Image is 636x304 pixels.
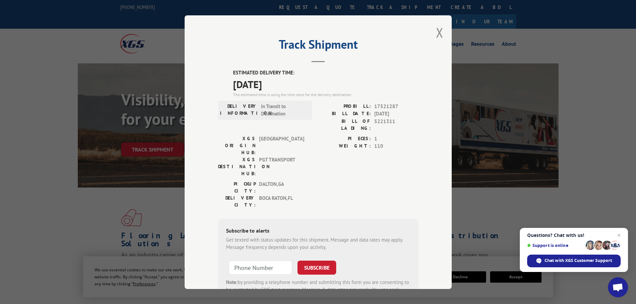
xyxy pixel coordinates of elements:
span: PGT TRANSPORT [259,156,304,177]
span: Support is online [527,243,583,248]
label: XGS ORIGIN HUB: [218,135,256,156]
button: Close modal [436,24,443,41]
span: In Transit to Destination [261,102,306,117]
span: 110 [374,142,418,150]
label: PICKUP CITY: [218,180,256,194]
span: [DATE] [233,76,418,91]
span: Close chat [615,231,623,239]
div: Chat with XGS Customer Support [527,255,621,267]
span: [GEOGRAPHIC_DATA] [259,135,304,156]
div: The estimated time is using the time zone for the delivery destination. [233,91,418,97]
strong: Note: [226,279,238,285]
span: 1 [374,135,418,142]
label: PIECES: [318,135,371,142]
label: DELIVERY INFORMATION: [220,102,258,117]
button: SUBSCRIBE [297,260,336,274]
h2: Track Shipment [218,40,418,52]
span: DALTON , GA [259,180,304,194]
label: PROBILL: [318,102,371,110]
label: DELIVERY CITY: [218,194,256,208]
input: Phone Number [229,260,292,274]
span: [DATE] [374,110,418,118]
label: BILL DATE: [318,110,371,118]
label: BILL OF LADING: [318,117,371,131]
span: 17521287 [374,102,418,110]
label: XGS DESTINATION HUB: [218,156,256,177]
span: BOCA RATON , FL [259,194,304,208]
span: 5221311 [374,117,418,131]
div: Open chat [608,277,628,297]
label: ESTIMATED DELIVERY TIME: [233,69,418,77]
div: Subscribe to alerts [226,226,410,236]
div: Get texted with status updates for this shipment. Message and data rates may apply. Message frequ... [226,236,410,251]
span: Questions? Chat with us! [527,233,621,238]
div: by providing a telephone number and submitting this form you are consenting to be contacted by SM... [226,278,410,301]
span: Chat with XGS Customer Support [545,258,612,264]
label: WEIGHT: [318,142,371,150]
